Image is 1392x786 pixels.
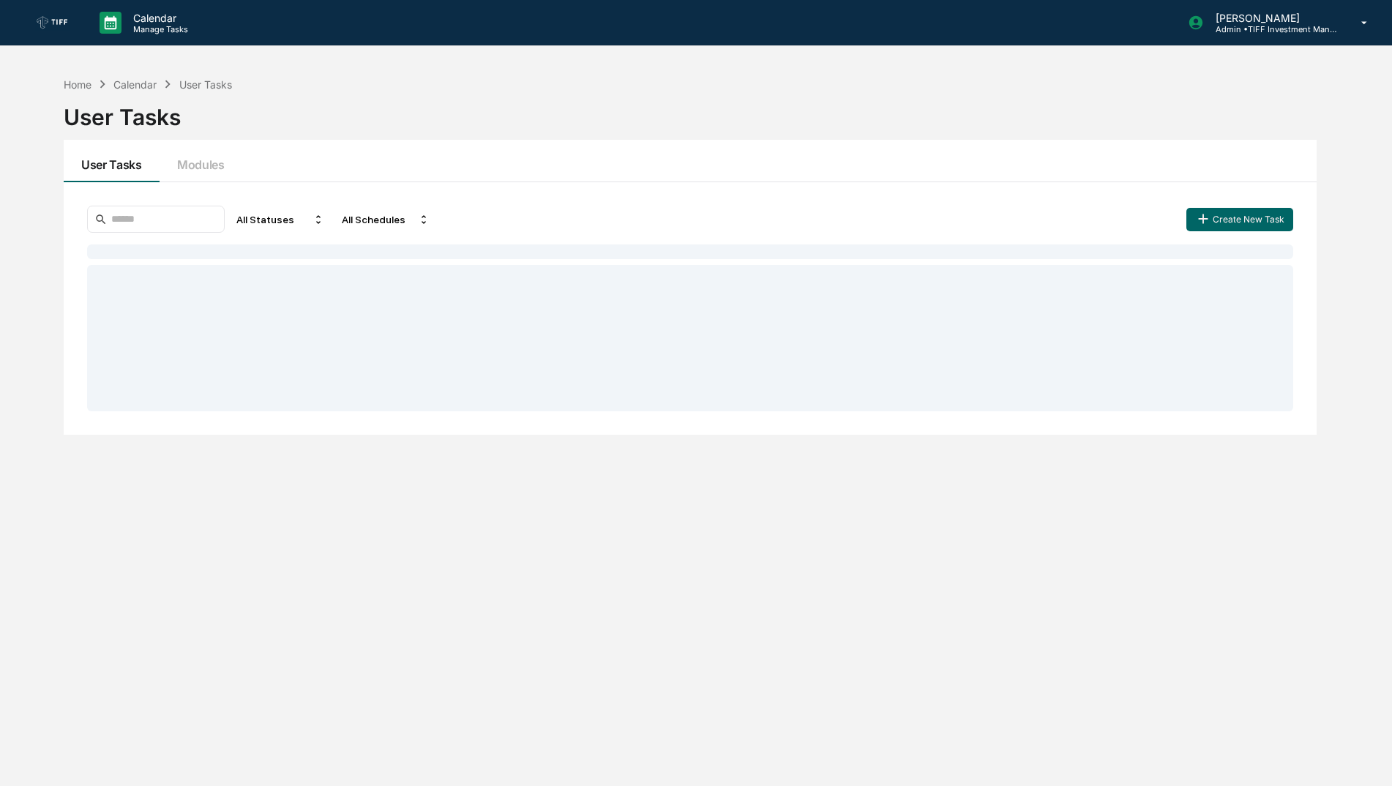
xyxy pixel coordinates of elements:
div: User Tasks [64,92,1317,130]
p: Manage Tasks [121,24,195,34]
div: Calendar [113,78,157,91]
button: Modules [160,140,242,182]
div: All Statuses [231,208,330,231]
div: User Tasks [179,78,232,91]
div: All Schedules [336,208,435,231]
button: Create New Task [1186,208,1293,231]
img: logo [35,15,70,31]
p: Admin • TIFF Investment Management [1204,24,1340,34]
div: Home [64,78,91,91]
p: [PERSON_NAME] [1204,12,1340,24]
button: User Tasks [64,140,160,182]
p: Calendar [121,12,195,24]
